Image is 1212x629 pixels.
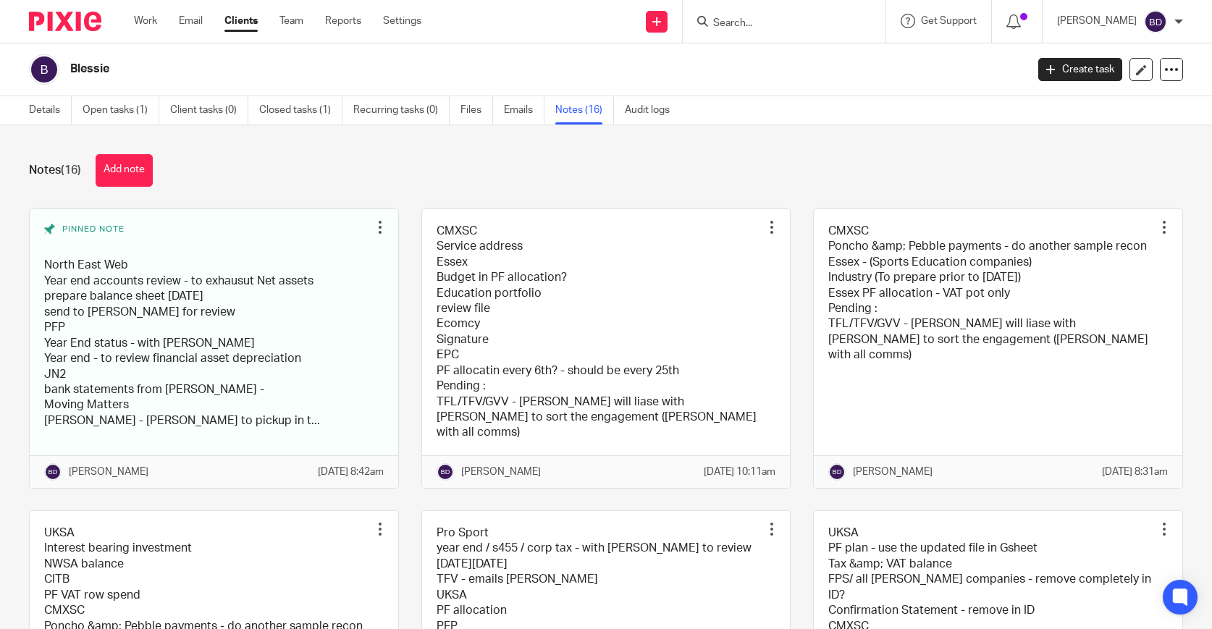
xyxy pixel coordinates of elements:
img: svg%3E [437,463,454,481]
a: Recurring tasks (0) [353,96,450,124]
button: Add note [96,154,153,187]
h2: Blessie [70,62,828,77]
p: [PERSON_NAME] [853,465,933,479]
a: Email [179,14,203,28]
img: svg%3E [1144,10,1167,33]
a: Team [279,14,303,28]
span: (16) [61,164,81,176]
p: [PERSON_NAME] [69,465,148,479]
p: [DATE] 10:11am [704,465,775,479]
a: Open tasks (1) [83,96,159,124]
p: [DATE] 8:42am [318,465,384,479]
img: svg%3E [44,463,62,481]
a: Closed tasks (1) [259,96,342,124]
span: Get Support [921,16,977,26]
p: [PERSON_NAME] [461,465,541,479]
img: svg%3E [29,54,59,85]
p: [DATE] 8:31am [1102,465,1168,479]
a: Clients [224,14,258,28]
a: Audit logs [625,96,681,124]
a: Settings [383,14,421,28]
a: Details [29,96,72,124]
a: Work [134,14,157,28]
a: Reports [325,14,361,28]
img: svg%3E [828,463,846,481]
a: Create task [1038,58,1122,81]
p: [PERSON_NAME] [1057,14,1137,28]
a: Emails [504,96,544,124]
img: Pixie [29,12,101,31]
div: Pinned note [44,224,369,248]
a: Client tasks (0) [170,96,248,124]
input: Search [712,17,842,30]
h1: Notes [29,163,81,178]
a: Notes (16) [555,96,614,124]
a: Files [460,96,493,124]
